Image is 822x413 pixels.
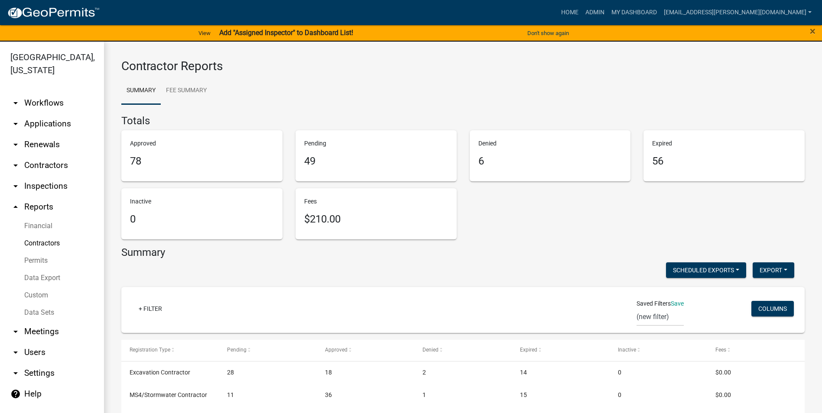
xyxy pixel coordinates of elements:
datatable-header-cell: Registration Type [121,340,219,361]
button: Export [753,262,794,278]
span: 0 [618,391,621,398]
span: 2 [422,369,426,376]
a: Summary [121,77,161,105]
h4: Summary [121,246,165,259]
span: Pending [227,347,247,353]
i: arrow_drop_down [10,368,21,378]
h5: 0 [130,213,274,226]
span: Approved [325,347,348,353]
span: Excavation Contractor [130,369,190,376]
a: Home [558,4,582,21]
datatable-header-cell: Pending [219,340,316,361]
h5: 49 [304,155,448,168]
button: Columns [751,301,794,316]
h5: 6 [478,155,622,168]
h4: Totals [121,115,805,127]
i: help [10,389,21,399]
span: Fees [715,347,726,353]
i: arrow_drop_down [10,119,21,129]
span: 28 [227,369,234,376]
i: arrow_drop_down [10,181,21,191]
span: 0 [618,369,621,376]
h5: 56 [652,155,796,168]
span: $0.00 [715,391,731,398]
i: arrow_drop_down [10,347,21,358]
span: 18 [325,369,332,376]
span: Inactive [618,347,636,353]
button: Scheduled Exports [666,262,746,278]
button: Don't show again [524,26,572,40]
a: + Filter [132,301,169,316]
p: Expired [652,139,796,148]
datatable-header-cell: Expired [512,340,609,361]
p: Inactive [130,197,274,206]
span: 15 [520,391,527,398]
i: arrow_drop_down [10,326,21,337]
p: Approved [130,139,274,148]
span: 36 [325,391,332,398]
i: arrow_drop_down [10,98,21,108]
datatable-header-cell: Approved [317,340,414,361]
a: Admin [582,4,608,21]
i: arrow_drop_up [10,202,21,212]
span: Expired [520,347,537,353]
span: $0.00 [715,369,731,376]
h5: $210.00 [304,213,448,226]
a: Save [671,300,684,307]
button: Close [810,26,816,36]
i: arrow_drop_down [10,160,21,171]
span: Denied [422,347,439,353]
span: MS4/Stormwater Contractor [130,391,207,398]
span: Saved Filters [637,299,671,308]
span: 1 [422,391,426,398]
p: Pending [304,139,448,148]
span: 11 [227,391,234,398]
a: [EMAIL_ADDRESS][PERSON_NAME][DOMAIN_NAME] [660,4,815,21]
span: × [810,25,816,37]
a: Fee Summary [161,77,212,105]
h3: Contractor Reports [121,59,805,74]
datatable-header-cell: Denied [414,340,512,361]
h5: 78 [130,155,274,168]
a: View [195,26,214,40]
p: Denied [478,139,622,148]
p: Fees [304,197,448,206]
span: Registration Type [130,347,170,353]
strong: Add "Assigned Inspector" to Dashboard List! [219,29,353,37]
a: My Dashboard [608,4,660,21]
datatable-header-cell: Inactive [609,340,707,361]
datatable-header-cell: Fees [707,340,805,361]
span: 14 [520,369,527,376]
i: arrow_drop_down [10,139,21,150]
